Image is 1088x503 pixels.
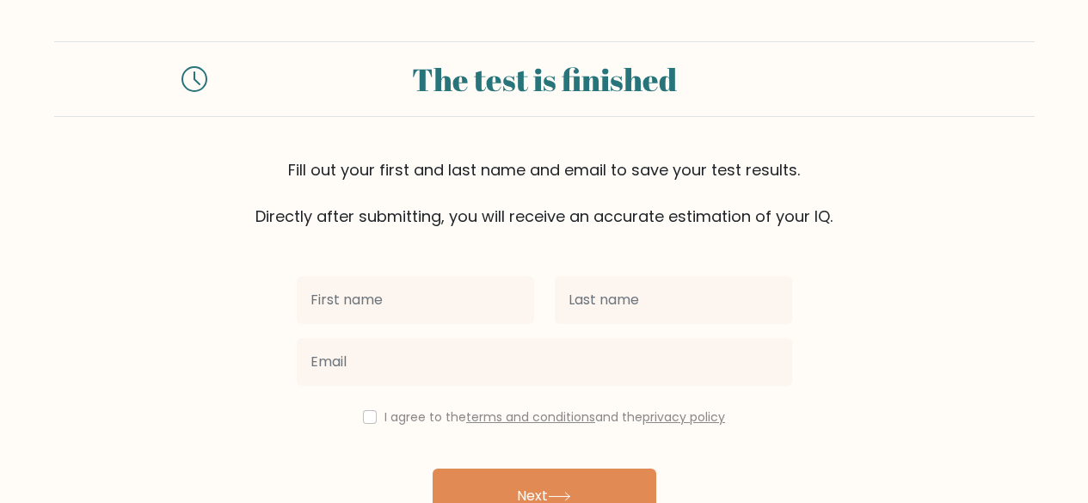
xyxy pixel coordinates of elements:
[54,158,1035,228] div: Fill out your first and last name and email to save your test results. Directly after submitting,...
[228,56,861,102] div: The test is finished
[642,408,725,426] a: privacy policy
[466,408,595,426] a: terms and conditions
[297,276,534,324] input: First name
[555,276,792,324] input: Last name
[297,338,792,386] input: Email
[384,408,725,426] label: I agree to the and the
